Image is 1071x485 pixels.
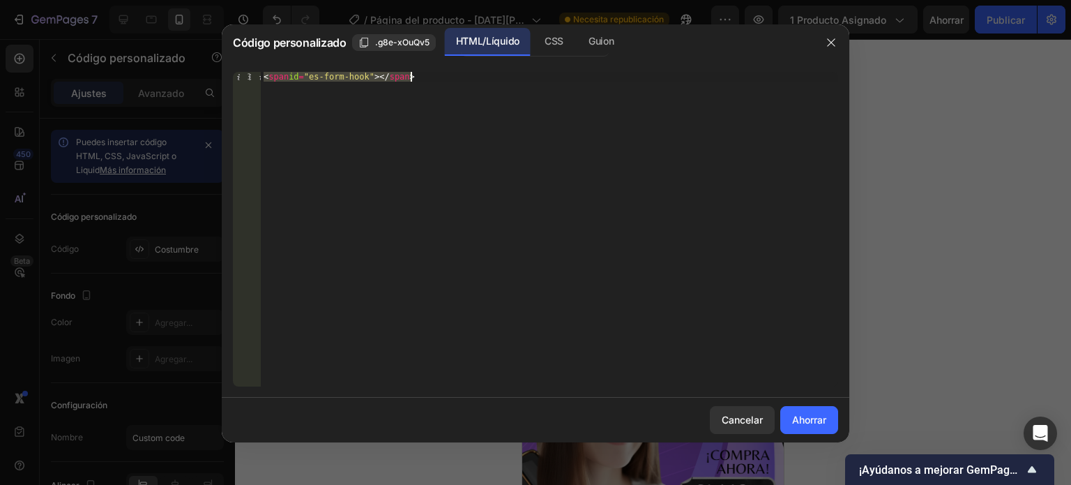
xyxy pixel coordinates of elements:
[710,406,775,434] button: Cancelar
[545,35,563,47] font: CSS
[859,461,1040,478] button: Mostrar encuesta - ¡Ayúdanos a mejorar GemPages!
[375,37,430,47] font: .g8e-xOuQv5
[780,406,838,434] button: Ahorrar
[859,463,1024,477] font: ¡Ayúdanos a mejorar GemPages!
[722,414,763,426] font: Cancelar
[247,72,252,82] font: 1
[456,35,519,47] font: HTML/Líquido
[352,34,436,51] button: .g8e-xOuQv5
[792,414,826,426] font: Ahorrar
[233,36,347,50] font: Código personalizado
[1024,417,1057,450] div: Abrir Intercom Messenger
[588,35,614,47] font: Guion
[17,55,77,68] div: Custom Code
